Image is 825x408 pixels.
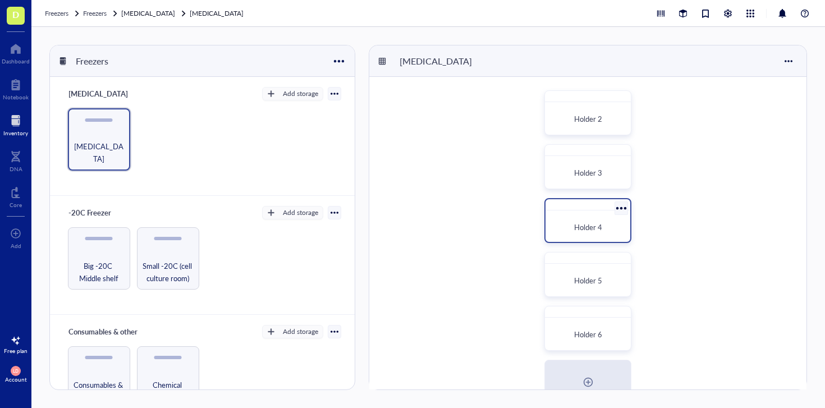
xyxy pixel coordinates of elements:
div: Core [10,201,22,208]
span: Holder 5 [574,275,602,286]
span: Small -20C (cell culture room) [142,260,194,285]
div: Account [5,376,27,383]
span: Freezers [83,8,107,18]
div: Add storage [283,89,318,99]
div: Freezers [71,52,138,71]
a: Dashboard [2,40,30,65]
a: Inventory [3,112,28,136]
span: Holder 3 [574,167,602,178]
div: -20C Freezer [63,205,131,221]
a: Core [10,184,22,208]
div: Dashboard [2,58,30,65]
span: Holder 2 [574,113,602,124]
div: Add storage [283,327,318,337]
a: Freezers [45,8,81,19]
div: Notebook [3,94,29,100]
div: [MEDICAL_DATA] [63,86,133,102]
button: Add storage [262,325,323,338]
div: Add [11,242,21,249]
div: Inventory [3,130,28,136]
span: Holder 4 [574,222,602,232]
a: DNA [10,148,22,172]
span: D [12,7,19,21]
span: LD [13,368,19,373]
div: Free plan [4,347,27,354]
div: [MEDICAL_DATA] [395,52,477,71]
span: Big -20C Middle shelf [73,260,125,285]
span: Freezers [45,8,68,18]
a: Notebook [3,76,29,100]
div: Add storage [283,208,318,218]
a: [MEDICAL_DATA][MEDICAL_DATA] [121,8,246,19]
div: DNA [10,166,22,172]
button: Add storage [262,87,323,100]
span: [MEDICAL_DATA] [74,140,125,165]
span: Chemical cabinet [142,379,194,404]
button: Add storage [262,206,323,219]
div: Consumables & other [63,324,143,340]
span: Consumables & other [73,379,125,404]
a: Freezers [83,8,119,19]
span: Holder 6 [574,329,602,340]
